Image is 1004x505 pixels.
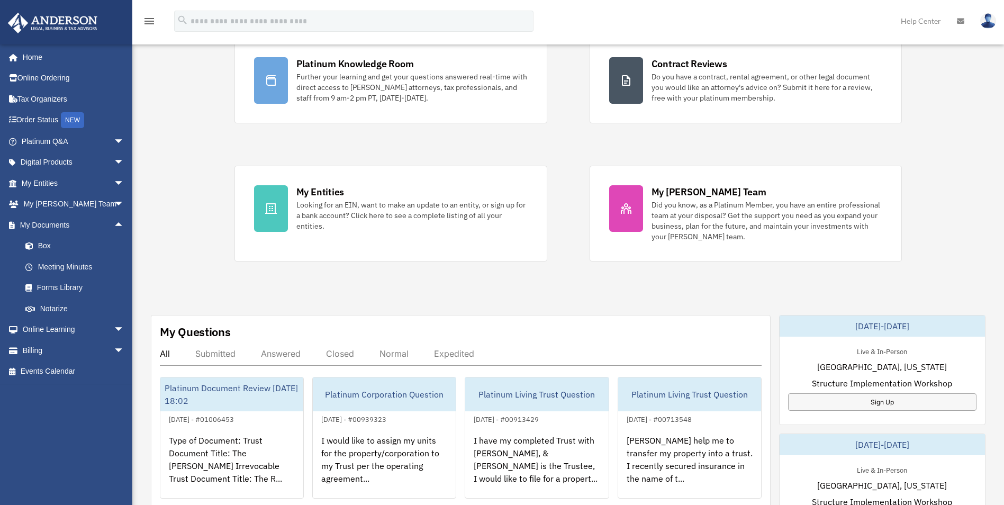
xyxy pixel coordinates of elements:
[465,377,609,499] a: Platinum Living Trust Question[DATE] - #00913429I have my completed Trust with [PERSON_NAME], & [...
[652,185,766,199] div: My [PERSON_NAME] Team
[15,256,140,277] a: Meeting Minutes
[114,214,135,236] span: arrow_drop_up
[7,68,140,89] a: Online Ordering
[817,479,947,492] span: [GEOGRAPHIC_DATA], [US_STATE]
[7,340,140,361] a: Billingarrow_drop_down
[590,166,902,261] a: My [PERSON_NAME] Team Did you know, as a Platinum Member, you have an entire professional team at...
[15,277,140,299] a: Forms Library
[195,348,236,359] div: Submitted
[780,434,985,455] div: [DATE]-[DATE]
[114,173,135,194] span: arrow_drop_down
[652,57,727,70] div: Contract Reviews
[61,112,84,128] div: NEW
[7,319,140,340] a: Online Learningarrow_drop_down
[7,110,140,131] a: Order StatusNEW
[652,200,883,242] div: Did you know, as a Platinum Member, you have an entire professional team at your disposal? Get th...
[848,464,916,475] div: Live & In-Person
[618,413,700,424] div: [DATE] - #00713548
[312,377,456,499] a: Platinum Corporation Question[DATE] - #00939323I would like to assign my units for the property/c...
[980,13,996,29] img: User Pic
[379,348,409,359] div: Normal
[7,361,140,382] a: Events Calendar
[652,71,883,103] div: Do you have a contract, rental agreement, or other legal document you would like an attorney's ad...
[5,13,101,33] img: Anderson Advisors Platinum Portal
[143,19,156,28] a: menu
[114,194,135,215] span: arrow_drop_down
[817,360,947,373] span: [GEOGRAPHIC_DATA], [US_STATE]
[15,298,140,319] a: Notarize
[590,38,902,123] a: Contract Reviews Do you have a contract, rental agreement, or other legal document you would like...
[788,393,976,411] a: Sign Up
[234,166,547,261] a: My Entities Looking for an EIN, want to make an update to an entity, or sign up for a bank accoun...
[296,200,528,231] div: Looking for an EIN, want to make an update to an entity, or sign up for a bank account? Click her...
[434,348,474,359] div: Expedited
[114,319,135,341] span: arrow_drop_down
[848,345,916,356] div: Live & In-Person
[7,47,135,68] a: Home
[261,348,301,359] div: Answered
[234,38,547,123] a: Platinum Knowledge Room Further your learning and get your questions answered real-time with dire...
[143,15,156,28] i: menu
[313,413,395,424] div: [DATE] - #00939323
[313,377,456,411] div: Platinum Corporation Question
[7,152,140,173] a: Digital Productsarrow_drop_down
[465,413,547,424] div: [DATE] - #00913429
[465,377,608,411] div: Platinum Living Trust Question
[7,173,140,194] a: My Entitiesarrow_drop_down
[618,377,761,411] div: Platinum Living Trust Question
[296,185,344,199] div: My Entities
[114,152,135,174] span: arrow_drop_down
[114,340,135,362] span: arrow_drop_down
[15,236,140,257] a: Box
[160,324,231,340] div: My Questions
[177,14,188,26] i: search
[160,377,303,411] div: Platinum Document Review [DATE] 18:02
[296,57,414,70] div: Platinum Knowledge Room
[7,131,140,152] a: Platinum Q&Aarrow_drop_down
[326,348,354,359] div: Closed
[812,377,952,390] span: Structure Implementation Workshop
[160,348,170,359] div: All
[160,413,242,424] div: [DATE] - #01006453
[296,71,528,103] div: Further your learning and get your questions answered real-time with direct access to [PERSON_NAM...
[618,377,762,499] a: Platinum Living Trust Question[DATE] - #00713548[PERSON_NAME] help me to transfer my property int...
[7,194,140,215] a: My [PERSON_NAME] Teamarrow_drop_down
[7,88,140,110] a: Tax Organizers
[160,377,304,499] a: Platinum Document Review [DATE] 18:02[DATE] - #01006453Type of Document: Trust Document Title: Th...
[7,214,140,236] a: My Documentsarrow_drop_up
[780,315,985,337] div: [DATE]-[DATE]
[114,131,135,152] span: arrow_drop_down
